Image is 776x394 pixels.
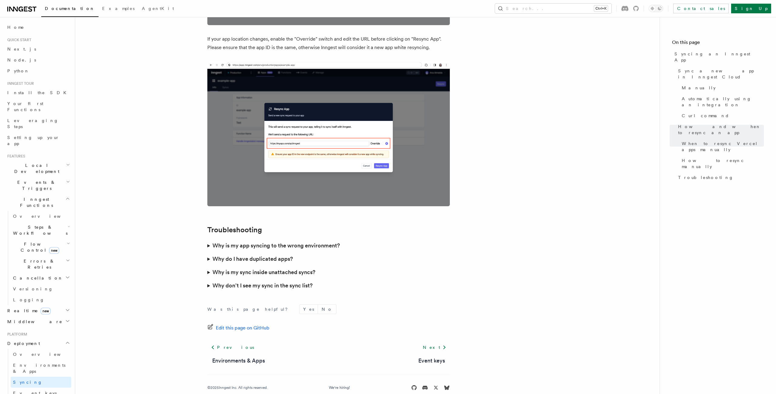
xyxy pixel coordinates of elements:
a: Logging [11,294,71,305]
a: Node.js [5,55,71,65]
span: Versioning [13,286,53,291]
h3: Why is my app syncing to the wrong environment? [212,241,340,250]
button: No [318,305,336,314]
span: Platform [5,332,27,337]
span: How to resync manually [682,157,764,170]
a: Automatically using an integration [679,93,764,110]
div: Inngest Functions [5,211,71,305]
a: Curl command [679,110,764,121]
a: Your first Functions [5,98,71,115]
a: Versioning [11,283,71,294]
a: Event keys [418,356,445,365]
button: Yes [299,305,318,314]
span: Curl command [682,113,729,119]
span: Quick start [5,38,31,42]
a: Environments & Apps [11,360,71,377]
a: Previous [207,342,257,353]
p: Was this page helpful? [207,306,292,312]
a: Sync a new app in Inngest Cloud [676,65,764,82]
a: Environments & Apps [212,356,265,365]
button: Steps & Workflows [11,222,71,239]
h3: Why don’t I see my sync in the sync list? [212,281,313,290]
button: Cancellation [11,273,71,283]
span: Deployment [5,340,40,346]
p: If your app location changes, enable the "Override" switch and edit the URL before clicking on "R... [207,35,450,52]
a: Troubleshooting [207,226,262,234]
a: Examples [99,2,138,16]
a: Overview [11,211,71,222]
span: Local Development [5,162,66,174]
span: Edit this page on GitHub [216,324,269,332]
span: Setting up your app [7,135,59,146]
a: Python [5,65,71,76]
span: Syncing [13,380,42,385]
button: Middleware [5,316,71,327]
h3: Why do I have duplicated apps? [212,255,293,263]
span: Overview [13,214,75,219]
button: Events & Triggers [5,177,71,194]
a: Leveraging Steps [5,115,71,132]
a: Next [419,342,450,353]
a: Manually [679,82,764,93]
img: Inngest Cloud screen with resync app modal displaying an edited URL [207,61,450,206]
h4: On this page [672,39,764,48]
button: Local Development [5,160,71,177]
button: Realtimenew [5,305,71,316]
kbd: Ctrl+K [594,5,608,12]
span: Steps & Workflows [11,224,68,236]
span: Leveraging Steps [7,118,59,129]
span: new [41,308,51,314]
summary: Why is my sync inside unattached syncs? [207,266,450,279]
span: Examples [102,6,135,11]
a: Syncing an Inngest App [672,48,764,65]
span: Inngest Functions [5,196,65,208]
span: new [49,247,59,254]
span: Automatically using an integration [682,96,764,108]
span: Documentation [45,6,95,11]
span: Inngest tour [5,81,34,86]
a: Documentation [41,2,99,17]
button: Toggle dark mode [649,5,663,12]
span: Your first Functions [7,101,43,112]
span: Events & Triggers [5,179,66,191]
span: Install the SDK [7,90,70,95]
span: Features [5,154,25,159]
span: Node.js [7,58,36,62]
a: Next.js [5,44,71,55]
a: Edit this page on GitHub [207,324,269,332]
button: Inngest Functions [5,194,71,211]
a: Home [5,22,71,33]
span: Errors & Retries [11,258,66,270]
span: Python [7,68,29,73]
a: Syncing [11,377,71,388]
span: AgentKit [142,6,174,11]
a: We're hiring! [329,385,350,390]
summary: Why don’t I see my sync in the sync list? [207,279,450,292]
button: Flow Controlnew [11,239,71,256]
a: Setting up your app [5,132,71,149]
span: Syncing an Inngest App [674,51,764,63]
span: Middleware [5,319,62,325]
summary: Why do I have duplicated apps? [207,252,450,266]
span: How and when to resync an app [678,124,764,136]
a: Overview [11,349,71,360]
span: When to resync Vercel apps manually [682,141,764,153]
button: Errors & Retries [11,256,71,273]
a: Contact sales [673,4,729,13]
h3: Why is my sync inside unattached syncs? [212,268,315,276]
a: AgentKit [138,2,178,16]
span: Realtime [5,308,51,314]
summary: Why is my app syncing to the wrong environment? [207,239,450,252]
a: How to resync manually [679,155,764,172]
span: Logging [13,297,45,302]
div: © 2025 Inngest Inc. All rights reserved. [207,385,268,390]
a: Install the SDK [5,87,71,98]
span: Sync a new app in Inngest Cloud [678,68,764,80]
span: Next.js [7,47,36,51]
span: Troubleshooting [678,174,734,180]
span: Cancellation [11,275,63,281]
button: Deployment [5,338,71,349]
a: Troubleshooting [676,172,764,183]
a: How and when to resync an app [676,121,764,138]
span: Flow Control [11,241,67,253]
